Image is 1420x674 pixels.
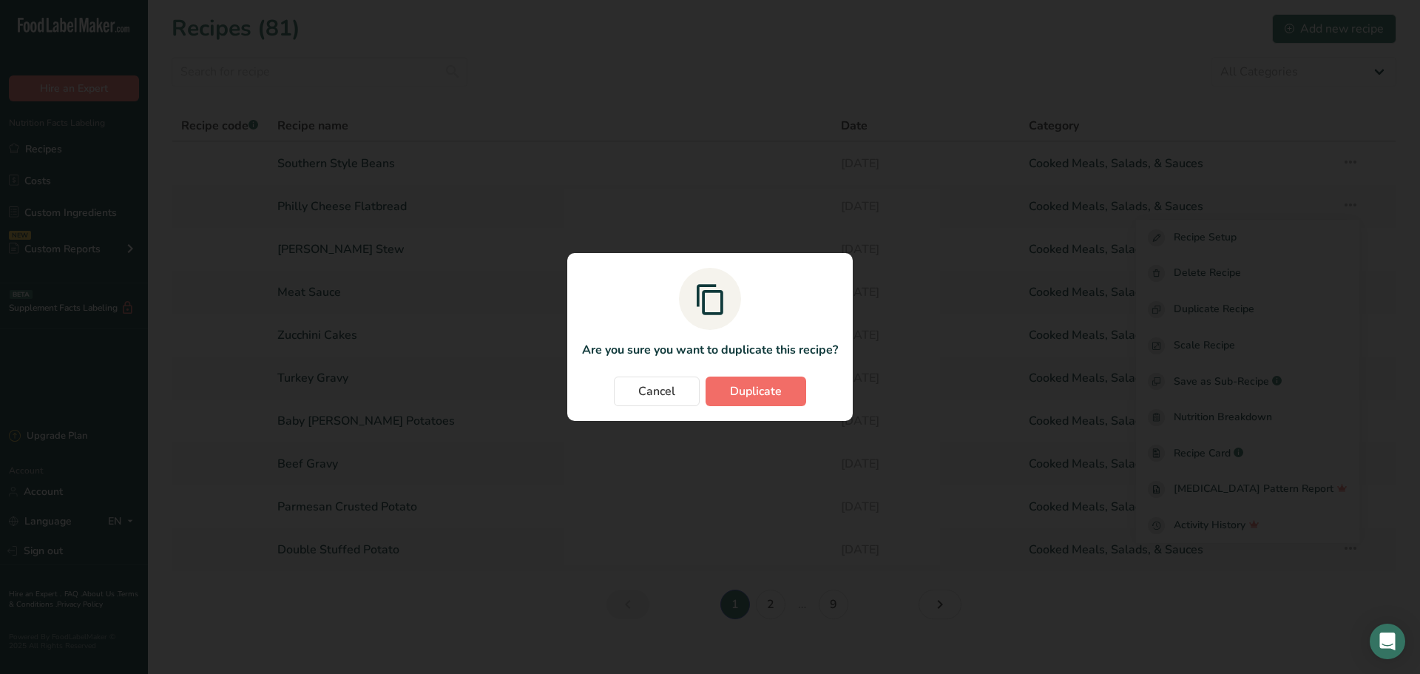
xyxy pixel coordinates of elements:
[582,341,838,359] p: Are you sure you want to duplicate this recipe?
[1370,624,1405,659] div: Open Intercom Messenger
[730,383,782,400] span: Duplicate
[706,377,806,406] button: Duplicate
[638,383,675,400] span: Cancel
[614,377,700,406] button: Cancel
